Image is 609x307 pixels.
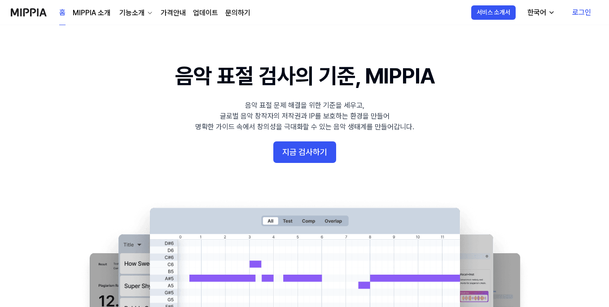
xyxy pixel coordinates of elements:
[175,61,434,91] h1: 음악 표절 검사의 기준, MIPPIA
[225,8,250,18] a: 문의하기
[520,4,561,22] button: 한국어
[118,8,153,18] button: 기능소개
[471,5,516,20] button: 서비스 소개서
[59,0,66,25] a: 홈
[526,7,548,18] div: 한국어
[118,8,146,18] div: 기능소개
[73,8,110,18] a: MIPPIA 소개
[273,141,336,163] button: 지금 검사하기
[193,8,218,18] a: 업데이트
[161,8,186,18] a: 가격안내
[195,100,414,132] div: 음악 표절 문제 해결을 위한 기준을 세우고, 글로벌 음악 창작자의 저작권과 IP를 보호하는 환경을 만들어 명확한 가이드 속에서 창의성을 극대화할 수 있는 음악 생태계를 만들어...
